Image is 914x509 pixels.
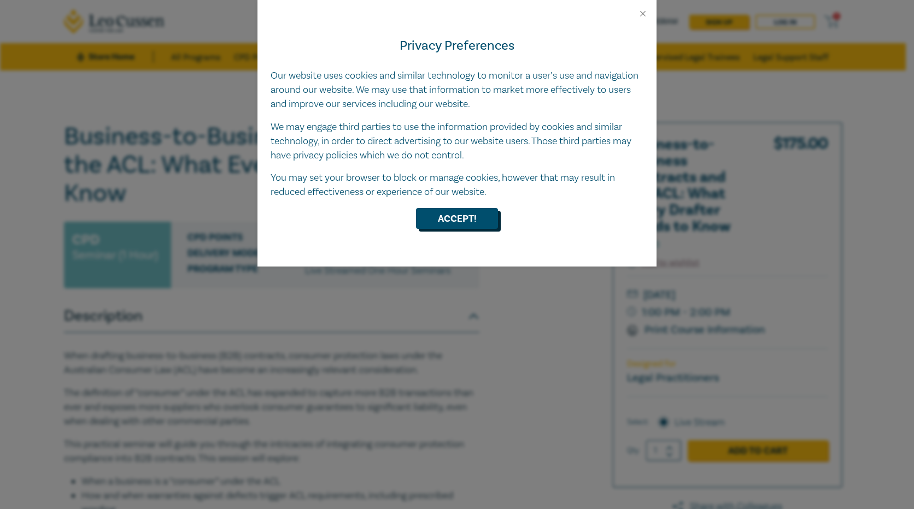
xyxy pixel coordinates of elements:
[638,9,648,19] button: Close
[271,36,643,56] h4: Privacy Preferences
[271,69,643,111] p: Our website uses cookies and similar technology to monitor a user’s use and navigation around our...
[271,171,643,199] p: You may set your browser to block or manage cookies, however that may result in reduced effective...
[271,120,643,163] p: We may engage third parties to use the information provided by cookies and similar technology, in...
[416,208,498,229] button: Accept!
